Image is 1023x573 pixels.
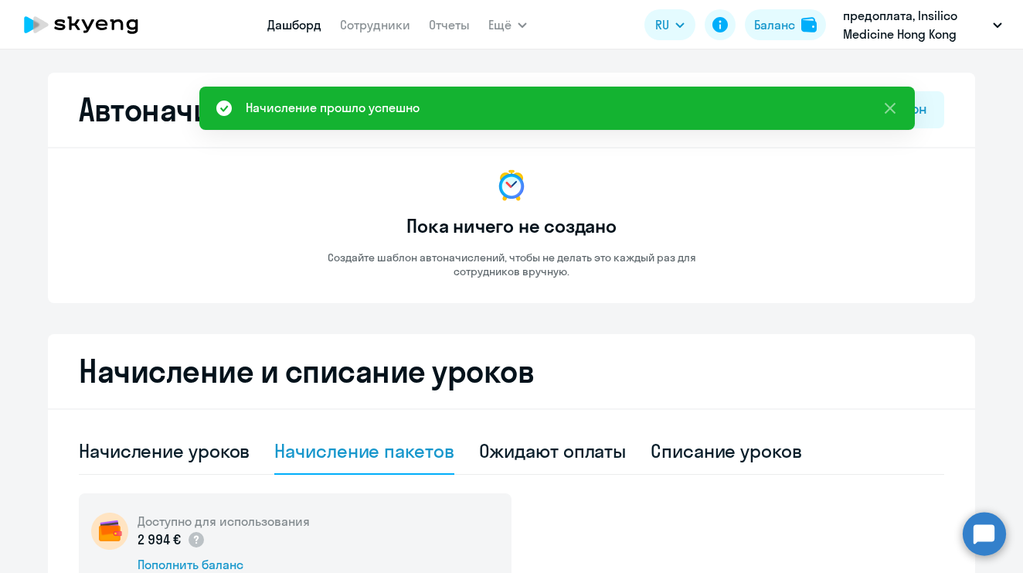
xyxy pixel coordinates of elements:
[644,9,695,40] button: RU
[91,513,128,550] img: wallet-circle.png
[479,438,627,463] div: Ожидают оплаты
[340,17,410,32] a: Сотрудники
[274,438,454,463] div: Начисление пакетов
[835,6,1010,43] button: предоплата, Insilico Medicine Hong Kong Limited
[493,167,530,204] img: no-data
[754,15,795,34] div: Баланс
[79,353,944,390] h2: Начисление и списание уроков
[79,438,250,463] div: Начисление уроков
[843,6,987,43] p: предоплата, Insilico Medicine Hong Kong Limited
[138,556,310,573] div: Пополнить баланс
[655,15,669,34] span: RU
[651,438,802,463] div: Списание уроков
[488,9,527,40] button: Ещё
[267,17,321,32] a: Дашборд
[246,98,420,117] div: Начисление прошло успешно
[79,91,315,128] h2: Автоначисления
[406,213,617,238] h3: Пока ничего не создано
[295,251,728,278] p: Создайте шаблон автоначислений, чтобы не делать это каждый раз для сотрудников вручную.
[138,530,206,550] p: 2 994 €
[488,15,511,34] span: Ещё
[801,17,817,32] img: balance
[138,513,310,530] h5: Доступно для использования
[745,9,826,40] button: Балансbalance
[429,17,470,32] a: Отчеты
